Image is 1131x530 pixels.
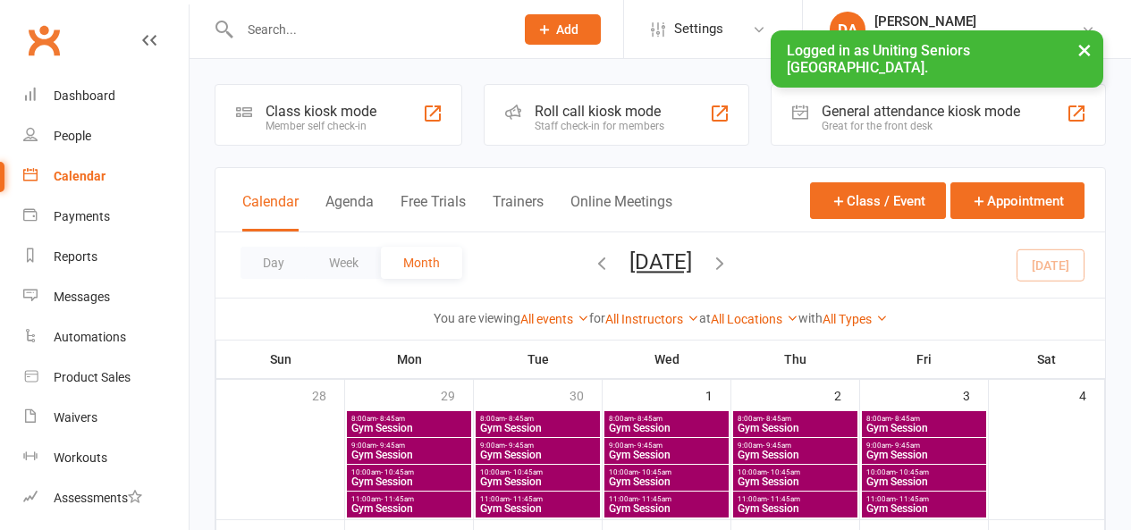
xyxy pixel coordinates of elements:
span: - 11:45am [381,495,414,503]
span: Gym Session [350,503,468,514]
span: - 9:45am [634,442,663,450]
span: - 8:45am [376,415,405,423]
div: Dashboard [54,88,115,103]
span: 10:00am [737,468,854,476]
div: 1 [705,380,730,409]
span: - 10:45am [510,468,543,476]
span: - 8:45am [505,415,534,423]
span: Gym Session [479,423,596,433]
button: [DATE] [629,249,692,274]
span: 9:00am [608,442,725,450]
span: - 8:45am [763,415,791,423]
a: People [23,116,189,156]
a: Dashboard [23,76,189,116]
span: 9:00am [737,442,854,450]
span: - 9:45am [505,442,534,450]
span: 10:00am [865,468,983,476]
span: Gym Session [479,450,596,460]
span: Gym Session [479,503,596,514]
span: Gym Session [737,476,854,487]
span: 8:00am [608,415,725,423]
div: Member self check-in [266,120,376,132]
span: Settings [674,9,723,49]
a: Reports [23,237,189,277]
div: DA [830,12,865,47]
div: 2 [834,380,859,409]
div: Automations [54,330,126,344]
span: - 11:45am [767,495,800,503]
div: Reports [54,249,97,264]
button: Free Trials [401,193,466,231]
span: Gym Session [608,450,725,460]
span: 8:00am [737,415,854,423]
a: All Types [823,312,888,326]
button: Day [241,247,307,279]
div: 28 [312,380,344,409]
a: All Locations [711,312,798,326]
a: Payments [23,197,189,237]
span: 10:00am [350,468,468,476]
strong: at [699,311,711,325]
span: - 10:45am [638,468,671,476]
span: - 10:45am [381,468,414,476]
div: 29 [441,380,473,409]
th: Mon [345,341,474,378]
a: Clubworx [21,18,66,63]
span: Gym Session [865,476,983,487]
strong: with [798,311,823,325]
span: - 11:45am [638,495,671,503]
span: Gym Session [865,503,983,514]
div: Product Sales [54,370,131,384]
span: - 10:45am [767,468,800,476]
button: Month [381,247,462,279]
span: 8:00am [865,415,983,423]
button: Add [525,14,601,45]
span: - 11:45am [896,495,929,503]
span: - 10:45am [896,468,929,476]
strong: You are viewing [434,311,520,325]
span: Add [556,22,578,37]
span: - 11:45am [510,495,543,503]
input: Search... [234,17,502,42]
a: Automations [23,317,189,358]
button: Class / Event [810,182,946,219]
div: 4 [1079,380,1104,409]
span: - 9:45am [763,442,791,450]
span: 11:00am [737,495,854,503]
div: 3 [963,380,988,409]
span: 9:00am [479,442,596,450]
div: 30 [570,380,602,409]
button: × [1068,30,1101,69]
span: 11:00am [479,495,596,503]
div: Uniting Seniors [GEOGRAPHIC_DATA] [874,29,1081,46]
span: Gym Session [608,423,725,433]
th: Thu [731,341,860,378]
span: Gym Session [608,503,725,514]
a: All events [520,312,589,326]
button: Appointment [950,182,1085,219]
div: Payments [54,209,110,223]
span: 10:00am [608,468,725,476]
strong: for [589,311,605,325]
a: Product Sales [23,358,189,398]
th: Fri [860,341,989,378]
span: 9:00am [350,442,468,450]
span: Gym Session [350,450,468,460]
span: 11:00am [350,495,468,503]
span: Gym Session [350,476,468,487]
span: Gym Session [865,450,983,460]
div: [PERSON_NAME] [874,13,1081,29]
a: All Instructors [605,312,699,326]
a: Messages [23,277,189,317]
span: - 9:45am [376,442,405,450]
span: 8:00am [479,415,596,423]
a: Assessments [23,478,189,518]
div: General attendance kiosk mode [822,103,1020,120]
div: Assessments [54,491,142,505]
th: Wed [603,341,731,378]
button: Trainers [493,193,544,231]
span: Gym Session [608,476,725,487]
span: - 8:45am [891,415,920,423]
span: Gym Session [865,423,983,433]
button: Online Meetings [570,193,672,231]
